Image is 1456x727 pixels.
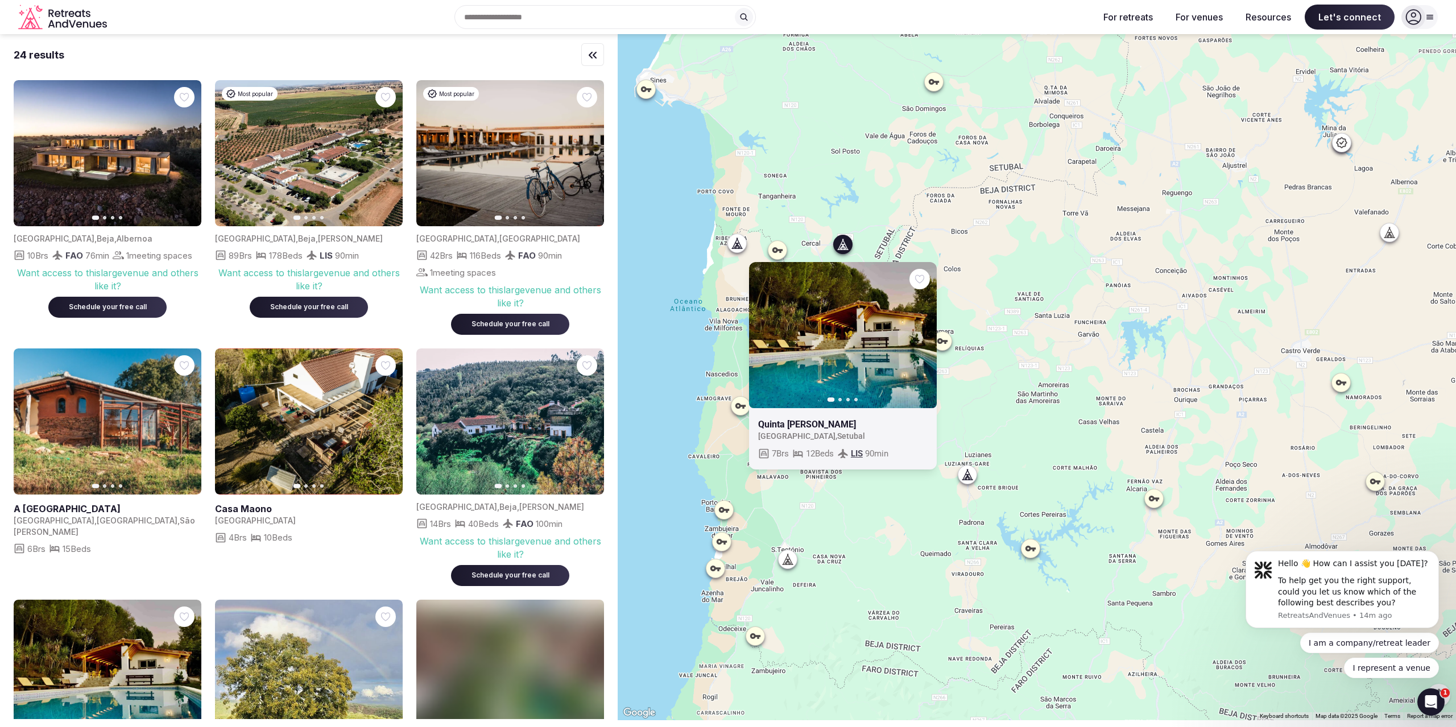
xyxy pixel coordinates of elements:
[229,531,247,543] span: 4 Brs
[846,398,850,401] button: Go to slide 3
[312,216,316,219] button: Go to slide 3
[516,518,533,529] span: FAO
[27,250,48,261] span: 10 Brs
[499,502,517,512] span: Beja
[238,90,273,98] span: Most popular
[854,398,858,401] button: Go to slide 4
[1305,5,1395,30] span: Let's connect
[416,80,604,226] img: Featured image for venue
[465,571,556,580] div: Schedule your free call
[269,250,303,261] span: 178 Beds
[838,398,842,401] button: Go to slide 2
[538,250,562,261] span: 90 min
[18,5,109,30] svg: Retreats and Venues company logo
[430,518,451,530] span: 14 Brs
[14,502,197,515] h2: A [GEOGRAPHIC_DATA]
[215,80,403,226] img: Featured image for venue
[1417,688,1445,716] iframe: Intercom live chat
[506,216,509,219] button: Go to slide 2
[97,516,177,525] span: [GEOGRAPHIC_DATA]
[416,284,604,309] div: Want access to this large venue and others like it?
[806,447,834,459] span: 12 Beds
[250,300,368,311] a: Schedule your free call
[103,216,106,219] button: Go to slide 2
[215,502,398,515] h2: Casa Maono
[416,502,497,512] span: [GEOGRAPHIC_DATA]
[320,250,333,261] span: LIS
[621,705,658,720] img: Google
[451,568,569,580] a: Schedule your free call
[119,216,122,219] button: Go to slide 4
[111,484,114,488] button: Go to slide 3
[14,516,195,537] span: São [PERSON_NAME]
[92,215,100,220] button: Go to slide 1
[536,518,562,530] span: 100 min
[14,234,94,243] span: [GEOGRAPHIC_DATA]
[94,234,97,243] span: ,
[416,348,604,495] img: Featured image for venue
[296,234,298,243] span: ,
[837,431,865,441] span: Setubal
[65,250,83,261] span: FAO
[758,418,923,431] h2: Quinta [PERSON_NAME]
[117,234,152,243] span: Albernoa
[416,535,604,560] div: Want access to this large venue and others like it?
[451,317,569,329] a: Schedule your free call
[468,518,499,530] span: 40 Beds
[318,234,383,243] span: [PERSON_NAME]
[320,484,324,488] button: Go to slide 4
[758,431,835,441] span: [GEOGRAPHIC_DATA]
[514,216,517,219] button: Go to slide 3
[828,397,835,402] button: Go to slide 1
[439,90,474,98] span: Most popular
[514,484,517,488] button: Go to slide 3
[517,502,519,512] span: ,
[62,302,153,312] div: Schedule your free call
[835,431,837,441] span: ,
[499,234,580,243] span: [GEOGRAPHIC_DATA]
[312,484,316,488] button: Go to slide 3
[27,543,45,555] span: 6 Brs
[495,215,502,220] button: Go to slide 1
[518,250,536,261] span: FAO
[416,234,497,243] span: [GEOGRAPHIC_DATA]
[621,705,658,720] a: Open this area in Google Maps (opens a new window)
[851,448,863,458] a: LIS
[495,484,502,488] button: Go to slide 1
[430,267,496,279] span: 1 meeting spaces
[298,234,316,243] span: Beja
[497,234,499,243] span: ,
[293,484,301,488] button: Go to slide 1
[229,250,252,261] span: 89 Brs
[522,484,525,488] button: Go to slide 4
[470,250,501,261] span: 116 Beds
[14,348,201,495] a: View A Quinta da Lage
[126,250,192,261] span: 1 meeting spaces
[772,447,789,459] span: 7 Brs
[215,348,403,495] a: View Casa Maono
[264,531,292,543] span: 10 Beds
[18,5,109,30] a: Visit the homepage
[111,216,114,219] button: Go to slide 3
[14,80,201,226] img: Featured image for venue
[316,234,318,243] span: ,
[865,447,888,459] span: 90 min
[506,484,509,488] button: Go to slide 2
[1441,688,1450,697] span: 1
[465,319,556,329] div: Schedule your free call
[14,516,94,525] span: [GEOGRAPHIC_DATA]
[14,502,197,515] a: View venue
[97,234,114,243] span: Beja
[215,267,403,292] div: Want access to this large venue and others like it?
[522,216,525,219] button: Go to slide 4
[177,516,180,525] span: ,
[215,502,398,515] a: View venue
